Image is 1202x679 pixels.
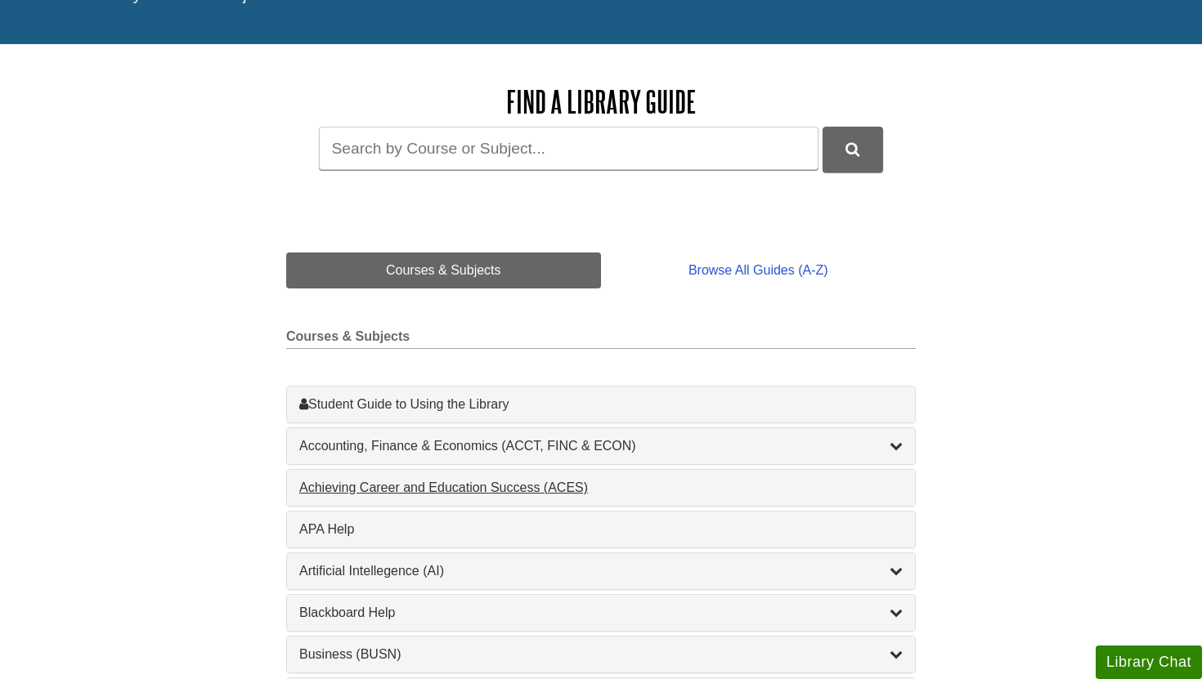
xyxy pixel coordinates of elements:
[299,478,903,498] a: Achieving Career and Education Success (ACES)
[286,329,916,349] h2: Courses & Subjects
[823,127,883,172] button: DU Library Guides Search
[299,520,903,539] a: APA Help
[319,127,819,170] input: Search by Course or Subject...
[299,436,903,456] a: Accounting, Finance & Economics (ACCT, FINC & ECON)
[286,252,601,288] a: Courses & Subjects
[286,85,916,118] h2: Find a Library Guide
[1096,645,1202,679] button: Library Chat
[601,252,916,288] a: Browse All Guides (A-Z)
[299,645,903,664] a: Business (BUSN)
[299,603,903,623] a: Blackboard Help
[299,561,903,581] a: Artificial Intellegence (AI)
[299,395,903,414] a: Student Guide to Using the Library
[845,142,859,157] i: Search Library Guides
